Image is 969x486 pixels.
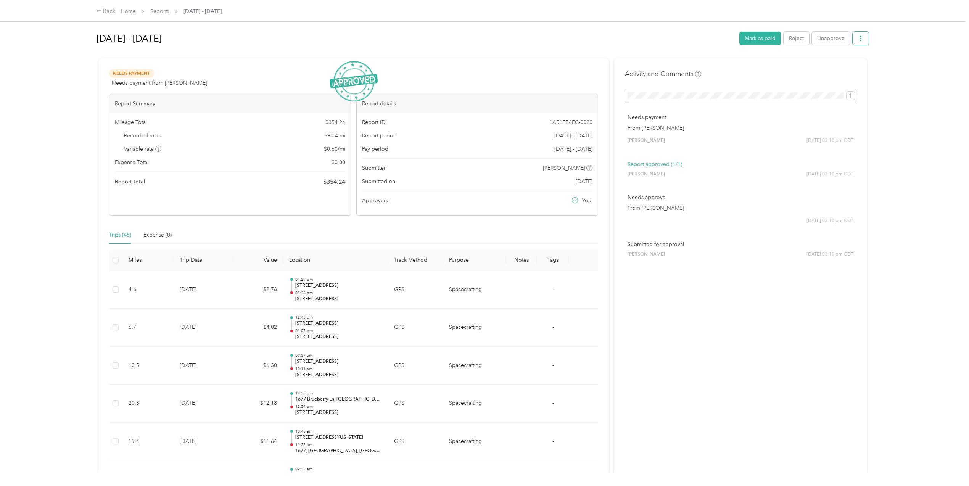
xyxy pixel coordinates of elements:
[388,309,443,347] td: GPS
[150,8,169,14] a: Reports
[628,193,853,201] p: Needs approval
[115,118,147,126] span: Mileage Total
[295,434,382,441] p: [STREET_ADDRESS][US_STATE]
[552,286,554,293] span: -
[443,423,506,461] td: Spacecrafting
[122,271,174,309] td: 4.6
[576,177,592,185] span: [DATE]
[628,124,853,132] p: From [PERSON_NAME]
[295,409,382,416] p: [STREET_ADDRESS]
[233,250,283,271] th: Value
[183,7,222,15] span: [DATE] - [DATE]
[295,396,382,403] p: 1677 Brueberry Ln, [GEOGRAPHIC_DATA], [GEOGRAPHIC_DATA]
[332,158,345,166] span: $ 0.00
[233,271,283,309] td: $2.76
[784,32,809,45] button: Reject
[295,290,382,296] p: 01:36 pm
[362,196,388,204] span: Approvers
[325,118,345,126] span: $ 354.24
[295,328,382,333] p: 01:07 pm
[806,137,853,144] span: [DATE] 03:10 pm CDT
[109,94,351,113] div: Report Summary
[552,400,554,406] span: -
[233,309,283,347] td: $4.02
[122,250,174,271] th: Miles
[121,8,136,14] a: Home
[330,61,378,102] img: ApprovedStamp
[233,385,283,423] td: $12.18
[233,423,283,461] td: $11.64
[143,231,172,239] div: Expense (0)
[124,132,162,140] span: Recorded miles
[554,145,592,153] span: Go to pay period
[628,240,853,248] p: Submitted for approval
[552,438,554,444] span: -
[582,196,591,204] span: You
[295,320,382,327] p: [STREET_ADDRESS]
[295,442,382,447] p: 11:22 am
[628,204,853,212] p: From [PERSON_NAME]
[549,118,592,126] span: 1A51FB4EC-0020
[628,137,665,144] span: [PERSON_NAME]
[628,171,665,178] span: [PERSON_NAME]
[295,333,382,340] p: [STREET_ADDRESS]
[295,358,382,365] p: [STREET_ADDRESS]
[124,145,161,153] span: Variable rate
[388,385,443,423] td: GPS
[97,29,734,48] h1: Aug 17 - 30, 2025
[628,251,665,258] span: [PERSON_NAME]
[552,324,554,330] span: -
[628,113,853,121] p: Needs payment
[295,391,382,396] p: 12:38 pm
[122,309,174,347] td: 6.7
[739,32,781,45] button: Mark as paid
[388,423,443,461] td: GPS
[388,250,443,271] th: Track Method
[362,164,386,172] span: Submitter
[295,282,382,289] p: [STREET_ADDRESS]
[174,271,232,309] td: [DATE]
[174,309,232,347] td: [DATE]
[362,145,388,153] span: Pay period
[812,32,850,45] button: Unapprove
[295,447,382,454] p: 1677, [GEOGRAPHIC_DATA], [GEOGRAPHIC_DATA], [GEOGRAPHIC_DATA], [US_STATE], 55112, [GEOGRAPHIC_DATA]
[174,385,232,423] td: [DATE]
[388,271,443,309] td: GPS
[323,177,345,187] span: $ 354.24
[174,423,232,461] td: [DATE]
[295,353,382,358] p: 09:57 am
[926,443,969,486] iframe: Everlance-gr Chat Button Frame
[806,171,853,178] span: [DATE] 03:10 pm CDT
[295,429,382,434] p: 10:46 am
[552,362,554,369] span: -
[122,347,174,385] td: 10.5
[174,250,232,271] th: Trip Date
[443,385,506,423] td: Spacecrafting
[295,277,382,282] p: 01:29 pm
[324,132,345,140] span: 590.4 mi
[388,347,443,385] td: GPS
[96,7,116,16] div: Back
[109,231,131,239] div: Trips (45)
[174,347,232,385] td: [DATE]
[115,158,148,166] span: Expense Total
[537,250,569,271] th: Tags
[443,271,506,309] td: Spacecrafting
[806,251,853,258] span: [DATE] 03:10 pm CDT
[122,423,174,461] td: 19.4
[295,404,382,409] p: 12:59 pm
[112,79,207,87] span: Needs payment from [PERSON_NAME]
[443,347,506,385] td: Spacecrafting
[233,347,283,385] td: $6.30
[554,132,592,140] span: [DATE] - [DATE]
[443,309,506,347] td: Spacecrafting
[295,366,382,372] p: 10:11 am
[295,315,382,320] p: 12:45 pm
[628,160,853,168] p: Report approved (1/1)
[443,250,506,271] th: Purpose
[109,69,154,78] span: Needs Payment
[625,69,701,79] h4: Activity and Comments
[362,177,395,185] span: Submitted on
[357,94,598,113] div: Report details
[506,250,538,271] th: Notes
